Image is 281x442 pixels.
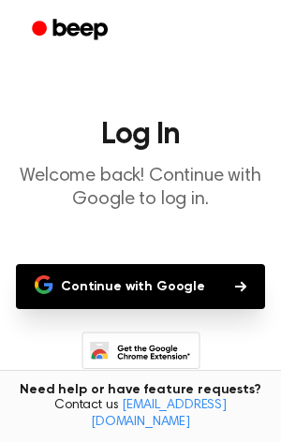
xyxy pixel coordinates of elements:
[11,398,270,431] span: Contact us
[91,399,227,429] a: [EMAIL_ADDRESS][DOMAIN_NAME]
[15,165,266,212] p: Welcome back! Continue with Google to log in.
[16,264,265,309] button: Continue with Google
[15,120,266,150] h1: Log In
[19,12,125,49] a: Beep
